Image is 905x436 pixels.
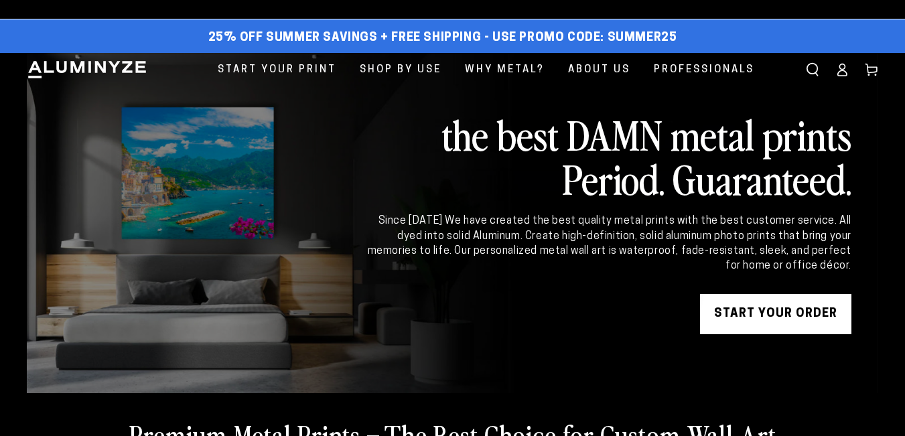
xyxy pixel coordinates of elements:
[208,53,346,87] a: Start Your Print
[218,61,336,79] span: Start Your Print
[365,214,851,274] div: Since [DATE] We have created the best quality metal prints with the best customer service. All dy...
[700,294,851,334] a: START YOUR Order
[654,61,754,79] span: Professionals
[465,61,545,79] span: Why Metal?
[350,53,451,87] a: Shop By Use
[208,31,677,46] span: 25% off Summer Savings + Free Shipping - Use Promo Code: SUMMER25
[644,53,764,87] a: Professionals
[365,112,851,200] h2: the best DAMN metal prints Period. Guaranteed.
[558,53,640,87] a: About Us
[455,53,555,87] a: Why Metal?
[27,60,147,80] img: Aluminyze
[798,55,827,84] summary: Search our site
[360,61,441,79] span: Shop By Use
[568,61,630,79] span: About Us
